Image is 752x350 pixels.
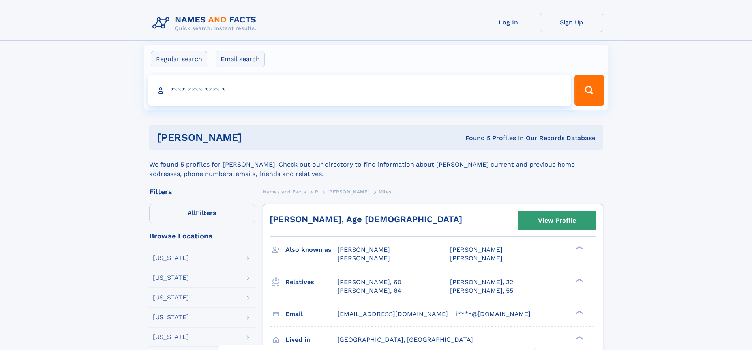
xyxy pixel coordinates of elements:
[263,187,306,197] a: Names and Facts
[153,275,189,281] div: [US_STATE]
[285,307,338,321] h3: Email
[151,51,207,67] label: Regular search
[354,134,595,142] div: Found 5 Profiles In Our Records Database
[450,246,503,253] span: [PERSON_NAME]
[538,211,576,230] div: View Profile
[574,245,583,251] div: ❯
[148,75,571,106] input: search input
[379,189,392,195] span: Miles
[153,334,189,340] div: [US_STATE]
[149,204,255,223] label: Filters
[153,314,189,320] div: [US_STATE]
[149,188,255,195] div: Filters
[327,187,369,197] a: [PERSON_NAME]
[285,243,338,256] h3: Also known as
[574,75,604,106] button: Search Button
[149,150,603,179] div: We found 5 profiles for [PERSON_NAME]. Check out our directory to find information about [PERSON_...
[338,255,390,262] span: [PERSON_NAME]
[540,13,603,32] a: Sign Up
[315,187,319,197] a: R
[149,13,263,34] img: Logo Names and Facts
[338,286,401,295] a: [PERSON_NAME], 64
[327,189,369,195] span: [PERSON_NAME]
[518,211,596,230] a: View Profile
[574,335,583,340] div: ❯
[285,275,338,289] h3: Relatives
[338,278,401,286] a: [PERSON_NAME], 60
[285,333,338,346] h3: Lived in
[338,310,448,318] span: [EMAIL_ADDRESS][DOMAIN_NAME]
[157,133,354,142] h1: [PERSON_NAME]
[574,309,583,314] div: ❯
[270,214,462,224] a: [PERSON_NAME], Age [DEMOGRAPHIC_DATA]
[450,278,513,286] a: [PERSON_NAME], 32
[338,246,390,253] span: [PERSON_NAME]
[450,255,503,262] span: [PERSON_NAME]
[477,13,540,32] a: Log In
[338,336,473,343] span: [GEOGRAPHIC_DATA], [GEOGRAPHIC_DATA]
[315,189,319,195] span: R
[216,51,265,67] label: Email search
[450,286,513,295] a: [PERSON_NAME], 55
[153,255,189,261] div: [US_STATE]
[153,294,189,301] div: [US_STATE]
[188,209,196,217] span: All
[149,232,255,240] div: Browse Locations
[574,277,583,283] div: ❯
